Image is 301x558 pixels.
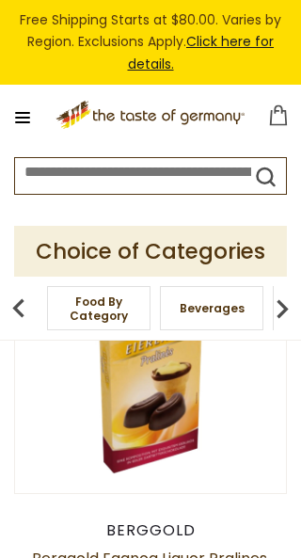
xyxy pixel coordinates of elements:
[9,9,292,75] div: Free Shipping Starts at $80.00. Varies by Region. Exclusions Apply.
[263,290,301,327] img: next arrow
[14,521,287,540] div: Berggold
[15,222,286,493] img: Berggold Eggnog Liquor Pralines, 100g
[128,32,275,72] a: Click here for details.
[180,301,245,315] a: Beverages
[14,226,287,277] p: Choice of Categories
[57,295,140,323] a: Food By Category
